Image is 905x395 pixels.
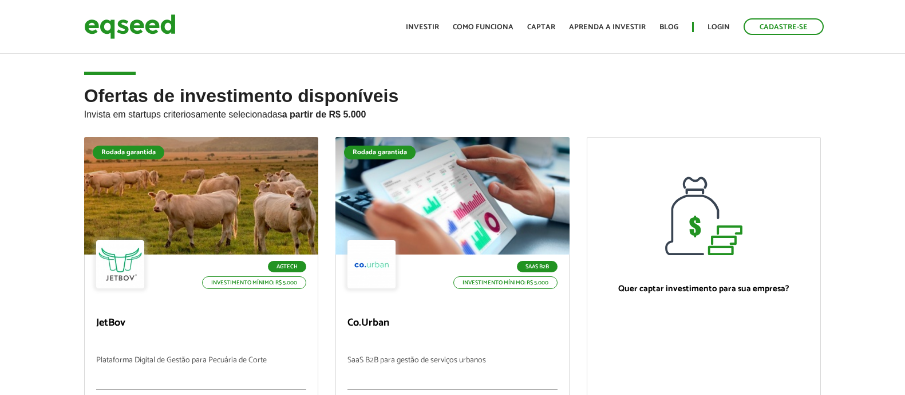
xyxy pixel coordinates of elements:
[268,261,306,272] p: Agtech
[659,24,678,31] a: Blog
[93,146,164,159] div: Rodada garantida
[96,356,306,390] p: Plataforma Digital de Gestão para Pecuária de Corte
[84,11,176,42] img: EqSeed
[84,106,821,120] p: Invista em startups criteriosamente selecionadas
[347,356,558,390] p: SaaS B2B para gestão de serviços urbanos
[527,24,555,31] a: Captar
[96,317,306,330] p: JetBov
[744,18,824,35] a: Cadastre-se
[202,276,306,289] p: Investimento mínimo: R$ 5.000
[708,24,730,31] a: Login
[569,24,646,31] a: Aprenda a investir
[517,261,558,272] p: SaaS B2B
[347,317,558,330] p: Co.Urban
[344,146,416,159] div: Rodada garantida
[453,24,513,31] a: Como funciona
[406,24,439,31] a: Investir
[84,86,821,137] h2: Ofertas de investimento disponíveis
[453,276,558,289] p: Investimento mínimo: R$ 5.000
[599,284,809,294] p: Quer captar investimento para sua empresa?
[282,109,366,119] strong: a partir de R$ 5.000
